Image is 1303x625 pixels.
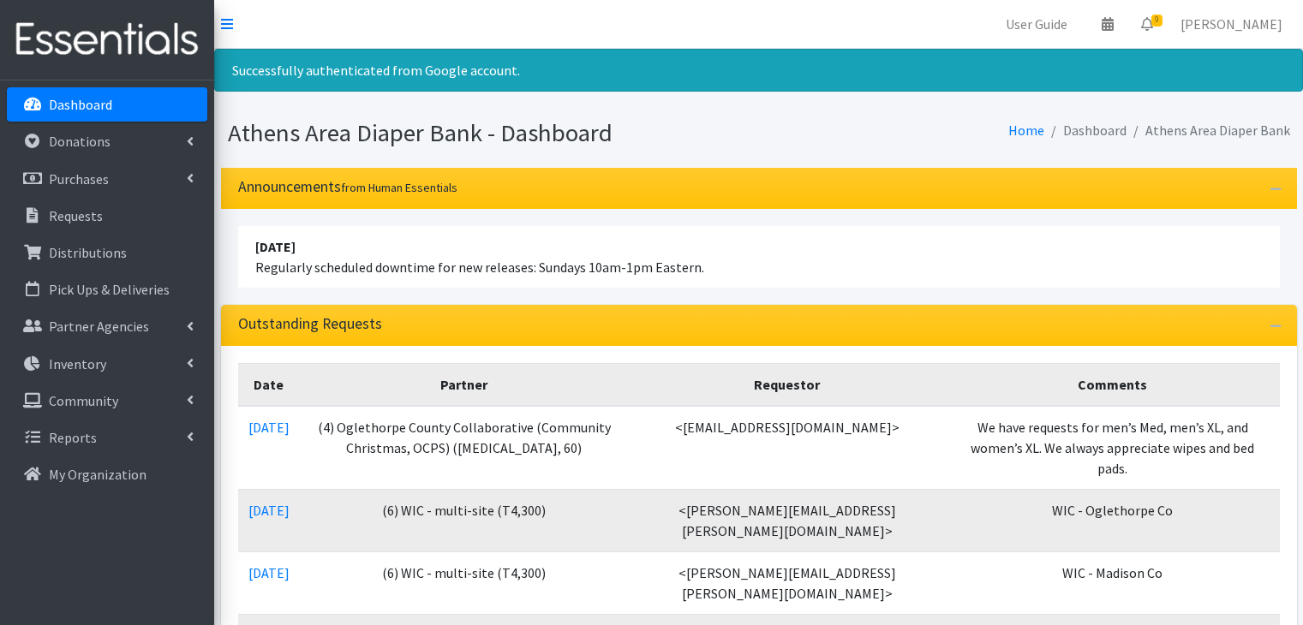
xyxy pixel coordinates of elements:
p: Requests [49,207,103,224]
a: Dashboard [7,87,207,122]
strong: [DATE] [255,238,296,255]
td: We have requests for men’s Med, men’s XL, and women’s XL. We always appreciate wipes and bed pads. [946,406,1280,490]
a: Donations [7,124,207,158]
td: (4) Oglethorpe County Collaborative (Community Christmas, OCPS) ([MEDICAL_DATA], 60) [300,406,629,490]
a: [DATE] [248,564,290,581]
th: Requestor [629,363,946,406]
td: (6) WIC - multi-site (T4,300) [300,551,629,614]
a: Home [1008,122,1044,139]
li: Athens Area Diaper Bank [1127,118,1290,143]
a: Partner Agencies [7,309,207,343]
p: Purchases [49,170,109,187]
p: Reports [49,429,97,446]
p: Distributions [49,244,127,261]
p: Dashboard [49,96,112,113]
a: Reports [7,420,207,455]
li: Regularly scheduled downtime for new releases: Sundays 10am-1pm Eastern. [238,226,1280,288]
p: Community [49,392,118,409]
a: Requests [7,199,207,233]
div: Successfully authenticated from Google account. [214,49,1303,92]
p: My Organization [49,466,146,483]
th: Comments [946,363,1280,406]
a: [PERSON_NAME] [1167,7,1296,41]
td: <[PERSON_NAME][EMAIL_ADDRESS][PERSON_NAME][DOMAIN_NAME]> [629,551,946,614]
td: (6) WIC - multi-site (T4,300) [300,489,629,551]
td: WIC - Madison Co [946,551,1280,614]
a: Community [7,384,207,418]
a: Pick Ups & Deliveries [7,272,207,307]
td: <[EMAIL_ADDRESS][DOMAIN_NAME]> [629,406,946,490]
h3: Outstanding Requests [238,315,382,333]
a: Inventory [7,347,207,381]
a: [DATE] [248,502,290,519]
a: Purchases [7,162,207,196]
li: Dashboard [1044,118,1127,143]
a: [DATE] [248,419,290,436]
a: Distributions [7,235,207,270]
td: <[PERSON_NAME][EMAIL_ADDRESS][PERSON_NAME][DOMAIN_NAME]> [629,489,946,551]
p: Partner Agencies [49,318,149,335]
span: 9 [1151,15,1163,27]
small: from Human Essentials [341,180,457,195]
a: My Organization [7,457,207,491]
th: Partner [300,363,629,406]
th: Date [238,363,300,406]
p: Inventory [49,355,106,372]
td: WIC - Oglethorpe Co [946,489,1280,551]
h1: Athens Area Diaper Bank - Dashboard [228,118,753,148]
p: Donations [49,133,111,150]
a: 9 [1127,7,1167,41]
p: Pick Ups & Deliveries [49,281,170,298]
a: User Guide [992,7,1081,41]
img: HumanEssentials [7,11,207,68]
h3: Announcements [238,178,457,196]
